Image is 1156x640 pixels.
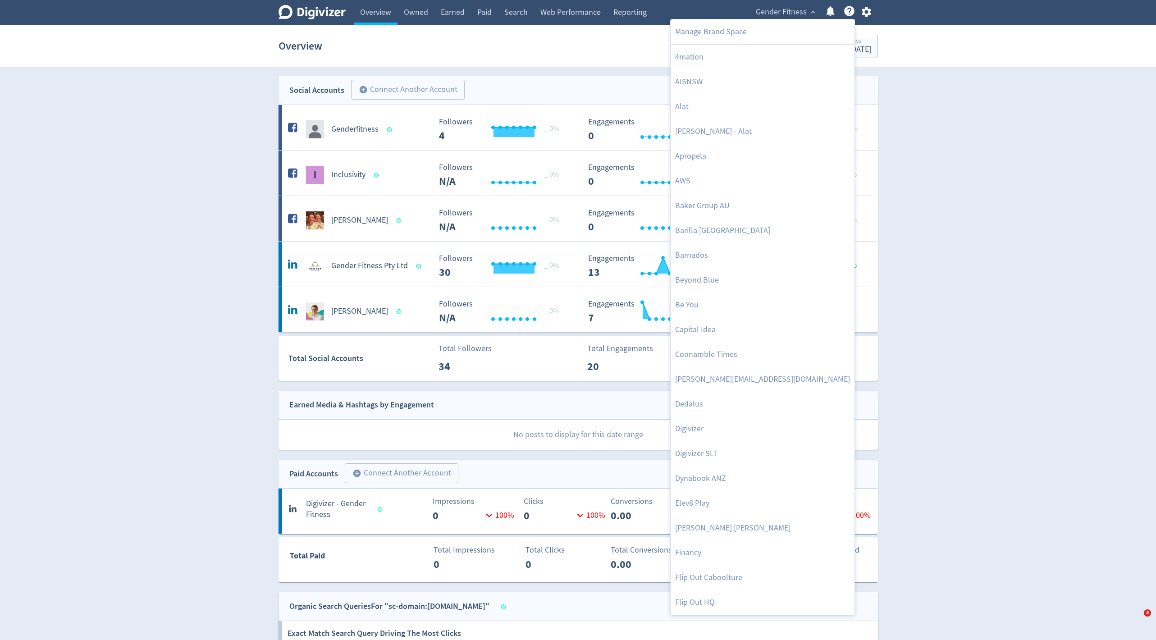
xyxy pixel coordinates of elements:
a: Apropela [671,144,854,169]
a: Digivizer SLT [671,441,854,466]
a: Flip Out [GEOGRAPHIC_DATA] [671,615,854,640]
a: Elev8 Play [671,491,854,516]
a: Capital Idea [671,317,854,342]
a: Be You [671,293,854,317]
a: Flip Out Caboolture [671,565,854,590]
a: Digivizer [671,416,854,441]
a: Manage Brand Space [671,19,854,44]
a: Barilla [GEOGRAPHIC_DATA] [671,218,854,243]
iframe: Intercom live chat [1125,609,1147,631]
a: Dynabook ANZ [671,466,854,491]
a: Beyond Blue [671,268,854,293]
a: Baker Group AU [671,193,854,218]
a: Dedalus [671,392,854,416]
a: Financy [671,540,854,565]
a: [PERSON_NAME] [PERSON_NAME] [671,516,854,540]
a: Barnados [671,243,854,268]
a: AISNSW [671,69,854,94]
a: AWS [671,169,854,193]
span: 3 [1144,609,1151,617]
a: Alat [671,94,854,119]
a: Coonamble Times [671,342,854,367]
a: 4mation [671,45,854,69]
a: [PERSON_NAME] - Alat [671,119,854,144]
a: Flip Out HQ [671,590,854,615]
a: [PERSON_NAME][EMAIL_ADDRESS][DOMAIN_NAME] [671,367,854,392]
